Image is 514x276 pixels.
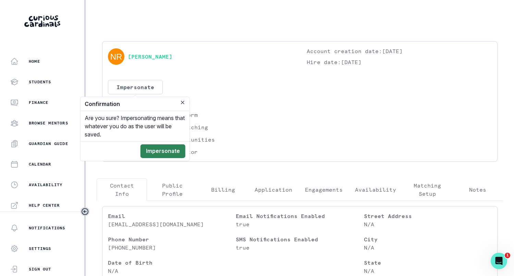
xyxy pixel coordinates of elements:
[364,243,492,252] p: N/A
[153,181,192,198] p: Public Profile
[108,259,236,267] p: Date of Birth
[24,15,60,27] img: Curious Cardinals Logo
[307,58,492,66] p: Hire date: [DATE]
[81,97,189,111] header: Confirmation
[307,47,492,55] p: Account creation date: [DATE]
[408,181,446,198] p: Matching Setup
[29,161,51,167] p: Calendar
[236,220,364,228] p: true
[108,80,163,94] button: Impersonate
[108,212,236,220] p: Email
[108,48,124,65] img: svg
[505,253,510,258] span: 1
[29,203,60,208] p: Help Center
[491,253,507,269] iframe: Intercom live chat
[236,243,364,252] p: true
[236,235,364,243] p: SMS Notifications Enabled
[81,207,89,216] button: Toggle sidebar
[355,185,396,194] p: Availability
[469,185,486,194] p: Notes
[364,235,492,243] p: City
[364,267,492,275] p: N/A
[364,259,492,267] p: State
[29,182,62,188] p: Availability
[29,100,48,105] p: Finance
[108,235,236,243] p: Phone Number
[236,212,364,220] p: Email Notifications Enabled
[102,181,141,198] p: Contact Info
[108,220,236,228] p: [EMAIL_ADDRESS][DOMAIN_NAME]
[29,266,51,272] p: Sign Out
[364,220,492,228] p: N/A
[29,79,51,85] p: Students
[108,267,236,275] p: N/A
[29,120,68,126] p: Browse Mentors
[140,144,185,158] button: Impersonate
[179,98,187,107] button: Close
[128,52,172,61] a: [PERSON_NAME]
[29,59,40,64] p: Home
[29,246,51,251] p: Settings
[108,243,236,252] p: [PHONE_NUMBER]
[255,185,292,194] p: Application
[305,185,343,194] p: Engagements
[29,141,68,146] p: Guardian Guide
[364,212,492,220] p: Street Address
[81,111,189,141] div: Are you sure? Impersonating means that whatever you do as the user will be saved.
[29,225,65,231] p: Notifications
[211,185,235,194] p: Billing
